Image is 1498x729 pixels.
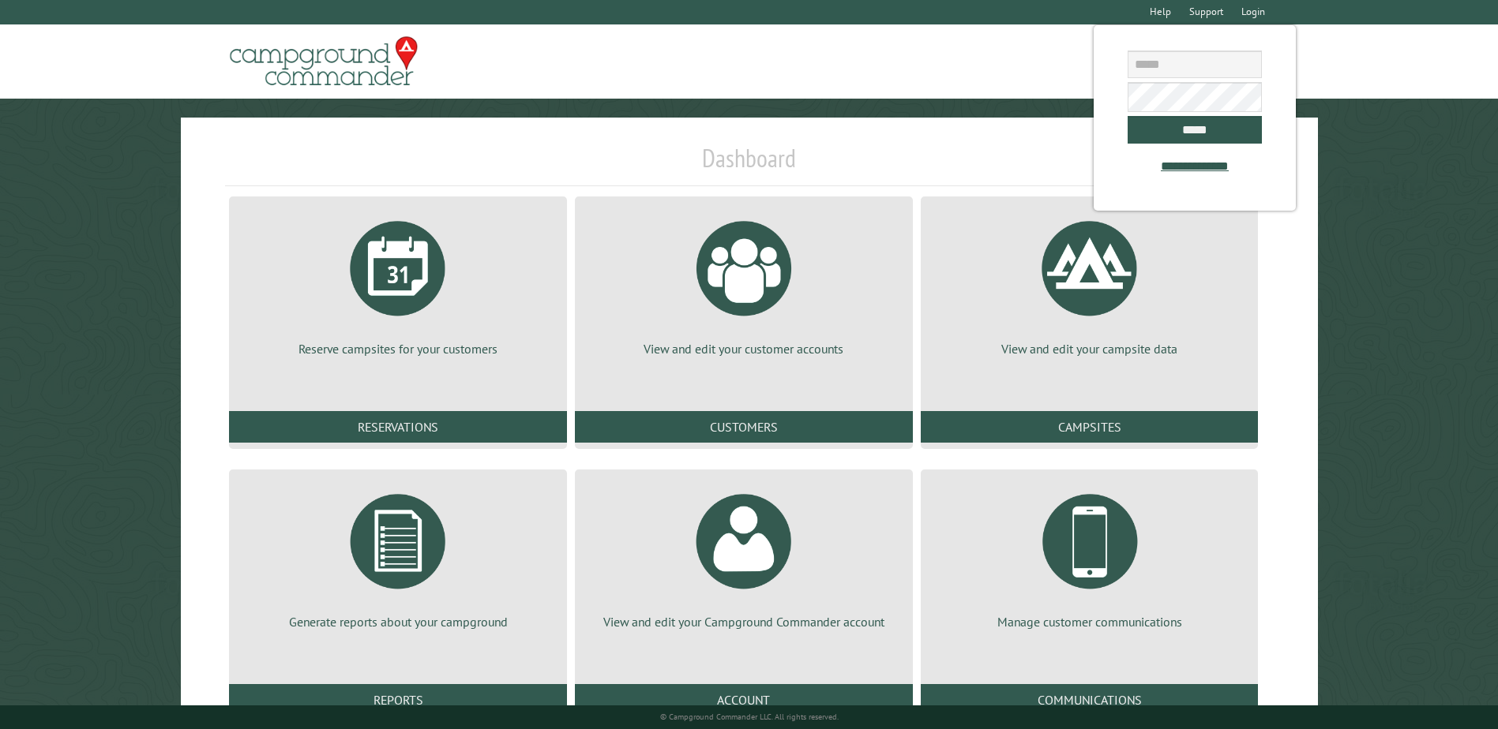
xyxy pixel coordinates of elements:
[575,411,913,443] a: Customers
[594,209,894,357] a: View and edit your customer accounts
[248,209,548,357] a: Reserve campsites for your customers
[248,482,548,630] a: Generate reports about your campground
[225,143,1272,186] h1: Dashboard
[229,684,567,716] a: Reports
[940,209,1240,357] a: View and edit your campsite data
[594,613,894,630] p: View and edit your Campground Commander account
[248,340,548,357] p: Reserve campsites for your customers
[248,613,548,630] p: Generate reports about your campground
[594,482,894,630] a: View and edit your Campground Commander account
[921,411,1259,443] a: Campsites
[940,482,1240,630] a: Manage customer communications
[940,613,1240,630] p: Manage customer communications
[660,712,839,722] small: © Campground Commander LLC. All rights reserved.
[594,340,894,357] p: View and edit your customer accounts
[575,684,913,716] a: Account
[229,411,567,443] a: Reservations
[940,340,1240,357] p: View and edit your campsite data
[225,31,422,92] img: Campground Commander
[921,684,1259,716] a: Communications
